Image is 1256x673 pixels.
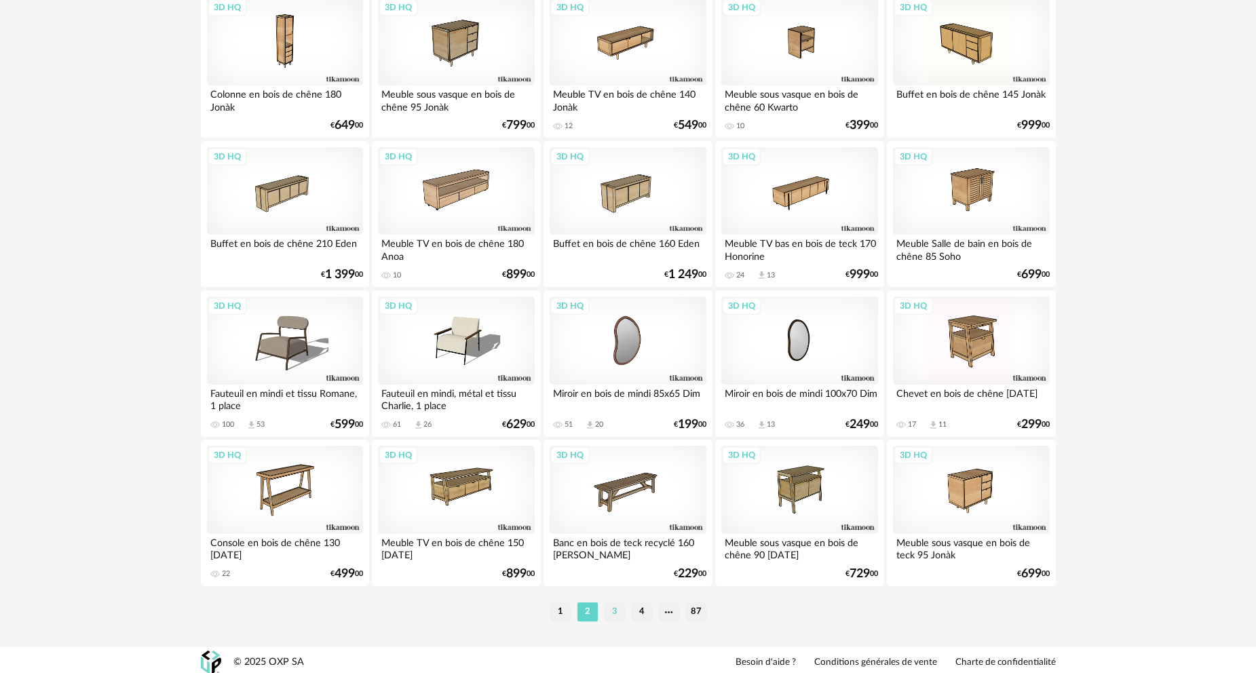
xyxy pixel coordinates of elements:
div: € 00 [1017,420,1050,429]
div: € 00 [845,121,878,130]
div: 100 [222,420,234,429]
span: 699 [1021,270,1042,280]
div: 51 [565,420,573,429]
div: 3D HQ [894,148,933,166]
div: € 00 [1017,569,1050,579]
div: € 00 [845,569,878,579]
li: 2 [577,602,598,621]
a: 3D HQ Meuble TV en bois de chêne 180 Anoa 10 €89900 [372,141,540,288]
div: 3D HQ [379,297,418,315]
a: 3D HQ Buffet en bois de chêne 160 Eden €1 24900 [544,141,712,288]
span: 1 249 [668,270,698,280]
div: 22 [222,569,230,579]
span: 1 399 [325,270,355,280]
div: € 00 [330,569,363,579]
div: 13 [767,420,775,429]
span: 399 [850,121,870,130]
span: 599 [335,420,355,429]
a: 3D HQ Meuble TV bas en bois de teck 170 Honorine 24 Download icon 13 €99900 [715,141,883,288]
div: © 2025 OXP SA [233,656,304,669]
div: € 00 [664,270,706,280]
div: 3D HQ [208,148,247,166]
div: Meuble sous vasque en bois de chêne 60 Kwarto [721,85,877,113]
div: € 00 [502,420,535,429]
div: € 00 [674,121,706,130]
span: 899 [506,270,527,280]
span: Download icon [246,420,256,430]
div: Console en bois de chêne 130 [DATE] [207,534,363,561]
a: Charte de confidentialité [955,657,1056,669]
div: 3D HQ [722,446,761,464]
div: Meuble sous vasque en bois de chêne 95 Jonàk [378,85,534,113]
div: 24 [736,271,744,280]
a: Besoin d'aide ? [736,657,796,669]
div: 3D HQ [722,148,761,166]
a: 3D HQ Console en bois de chêne 130 [DATE] 22 €49900 [201,440,369,586]
span: 799 [506,121,527,130]
div: 20 [595,420,603,429]
div: € 00 [321,270,363,280]
a: Conditions générales de vente [814,657,937,669]
a: 3D HQ Meuble Salle de bain en bois de chêne 85 Soho €69900 [887,141,1055,288]
span: 629 [506,420,527,429]
div: € 00 [330,420,363,429]
div: 11 [938,420,947,429]
li: 1 [550,602,571,621]
div: € 00 [845,270,878,280]
div: Meuble sous vasque en bois de teck 95 Jonàk [893,534,1049,561]
a: 3D HQ Banc en bois de teck recyclé 160 [PERSON_NAME] €22900 [544,440,712,586]
span: 999 [850,270,870,280]
div: 26 [423,420,432,429]
div: 3D HQ [208,446,247,464]
span: 899 [506,569,527,579]
div: Miroir en bois de mindi 85x65 Dim [550,385,706,412]
div: Meuble TV en bois de chêne 180 Anoa [378,235,534,262]
div: 13 [767,271,775,280]
div: 12 [565,121,573,131]
li: 87 [686,602,706,621]
div: 53 [256,420,265,429]
div: 10 [736,121,744,131]
div: Meuble Salle de bain en bois de chêne 85 Soho [893,235,1049,262]
div: 36 [736,420,744,429]
div: € 00 [845,420,878,429]
div: 17 [908,420,916,429]
a: 3D HQ Meuble sous vasque en bois de chêne 90 [DATE] €72900 [715,440,883,586]
li: 3 [605,602,625,621]
div: Buffet en bois de chêne 160 Eden [550,235,706,262]
span: 699 [1021,569,1042,579]
div: Fauteuil en mindi, métal et tissu Charlie, 1 place [378,385,534,412]
span: 299 [1021,420,1042,429]
a: 3D HQ Fauteuil en mindi et tissu Romane, 1 place 100 Download icon 53 €59900 [201,290,369,437]
li: 4 [632,602,652,621]
a: 3D HQ Fauteuil en mindi, métal et tissu Charlie, 1 place 61 Download icon 26 €62900 [372,290,540,437]
div: Colonne en bois de chêne 180 Jonàk [207,85,363,113]
div: Meuble TV bas en bois de teck 170 Honorine [721,235,877,262]
div: 3D HQ [208,297,247,315]
div: Banc en bois de teck recyclé 160 [PERSON_NAME] [550,534,706,561]
span: Download icon [413,420,423,430]
span: 549 [678,121,698,130]
div: € 00 [1017,121,1050,130]
div: 3D HQ [550,297,590,315]
div: € 00 [330,121,363,130]
span: 249 [850,420,870,429]
div: 61 [393,420,401,429]
div: 3D HQ [550,446,590,464]
span: 499 [335,569,355,579]
div: € 00 [674,569,706,579]
a: 3D HQ Meuble sous vasque en bois de teck 95 Jonàk €69900 [887,440,1055,586]
div: 3D HQ [379,148,418,166]
div: 3D HQ [894,446,933,464]
div: 3D HQ [722,297,761,315]
span: 199 [678,420,698,429]
div: Fauteuil en mindi et tissu Romane, 1 place [207,385,363,412]
div: € 00 [1017,270,1050,280]
span: 729 [850,569,870,579]
div: Miroir en bois de mindi 100x70 Dim [721,385,877,412]
div: Meuble sous vasque en bois de chêne 90 [DATE] [721,534,877,561]
a: 3D HQ Buffet en bois de chêne 210 Eden €1 39900 [201,141,369,288]
div: € 00 [502,569,535,579]
span: 229 [678,569,698,579]
span: Download icon [585,420,595,430]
